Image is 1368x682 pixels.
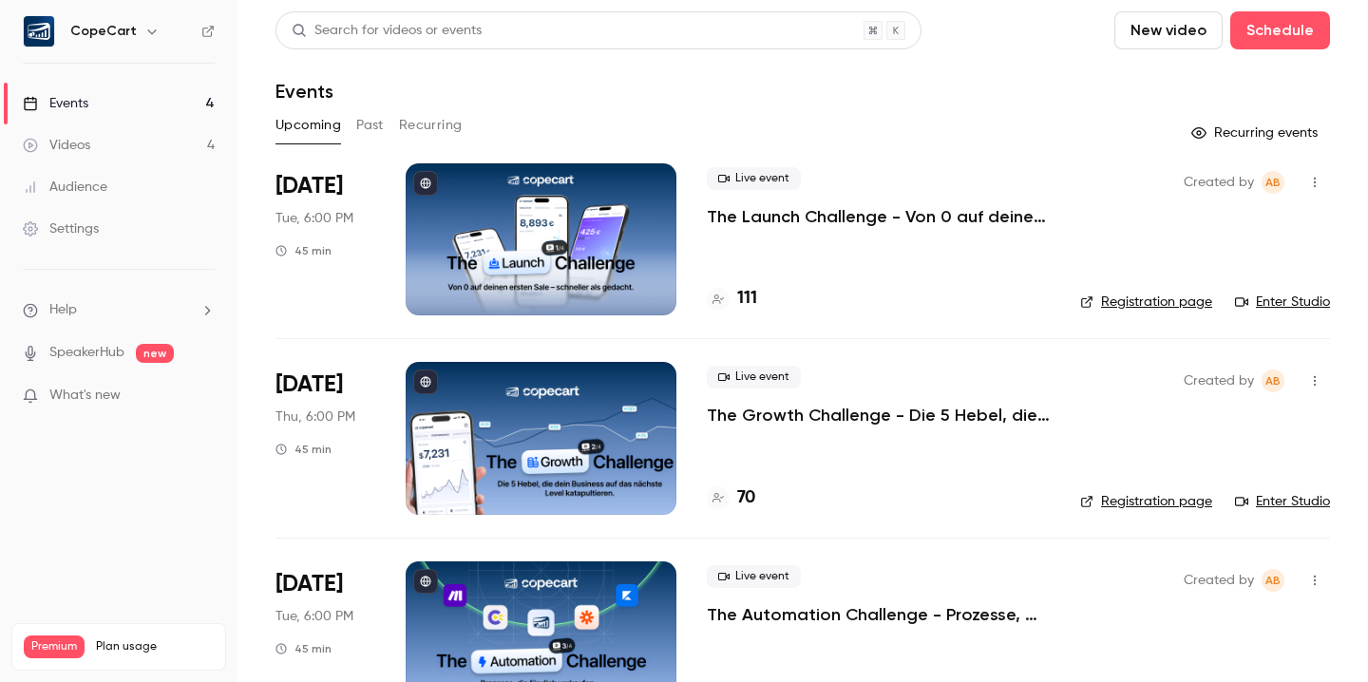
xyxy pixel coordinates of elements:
[23,94,88,113] div: Events
[1080,293,1212,312] a: Registration page
[707,286,757,312] a: 111
[24,635,85,658] span: Premium
[275,607,353,626] span: Tue, 6:00 PM
[23,136,90,155] div: Videos
[1262,369,1284,392] span: Anne Bertsch
[707,205,1050,228] a: The Launch Challenge - Von 0 auf deinen ersten Sale – schneller als gedacht
[292,21,482,41] div: Search for videos or events
[1235,293,1330,312] a: Enter Studio
[1184,369,1254,392] span: Created by
[1265,171,1281,194] span: AB
[49,343,124,363] a: SpeakerHub
[356,110,384,141] button: Past
[1265,369,1281,392] span: AB
[1184,569,1254,592] span: Created by
[737,485,755,511] h4: 70
[1262,569,1284,592] span: Anne Bertsch
[275,362,375,514] div: Oct 16 Thu, 6:00 PM (Europe/Rome)
[737,286,757,312] h4: 111
[707,565,801,588] span: Live event
[275,163,375,315] div: Oct 14 Tue, 6:00 PM (Europe/Rome)
[70,22,137,41] h6: CopeCart
[707,404,1050,426] a: The Growth Challenge - Die 5 Hebel, die dein Business auf das nächste Level katapultieren
[275,442,332,457] div: 45 min
[49,300,77,320] span: Help
[192,388,215,405] iframe: Noticeable Trigger
[23,300,215,320] li: help-dropdown-opener
[23,219,99,238] div: Settings
[275,171,343,201] span: [DATE]
[399,110,463,141] button: Recurring
[1114,11,1223,49] button: New video
[49,386,121,406] span: What's new
[24,16,54,47] img: CopeCart
[275,369,343,400] span: [DATE]
[1235,492,1330,511] a: Enter Studio
[707,603,1050,626] a: The Automation Challenge - Prozesse, die für dich verkaufen – mehr Umsatz, weniger Handarbeit
[275,80,333,103] h1: Events
[275,407,355,426] span: Thu, 6:00 PM
[275,243,332,258] div: 45 min
[1080,492,1212,511] a: Registration page
[1230,11,1330,49] button: Schedule
[23,178,107,197] div: Audience
[275,209,353,228] span: Tue, 6:00 PM
[96,639,214,654] span: Plan usage
[275,641,332,656] div: 45 min
[136,344,174,363] span: new
[1262,171,1284,194] span: Anne Bertsch
[275,110,341,141] button: Upcoming
[707,366,801,388] span: Live event
[1265,569,1281,592] span: AB
[275,569,343,599] span: [DATE]
[707,167,801,190] span: Live event
[707,485,755,511] a: 70
[1184,171,1254,194] span: Created by
[1183,118,1330,148] button: Recurring events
